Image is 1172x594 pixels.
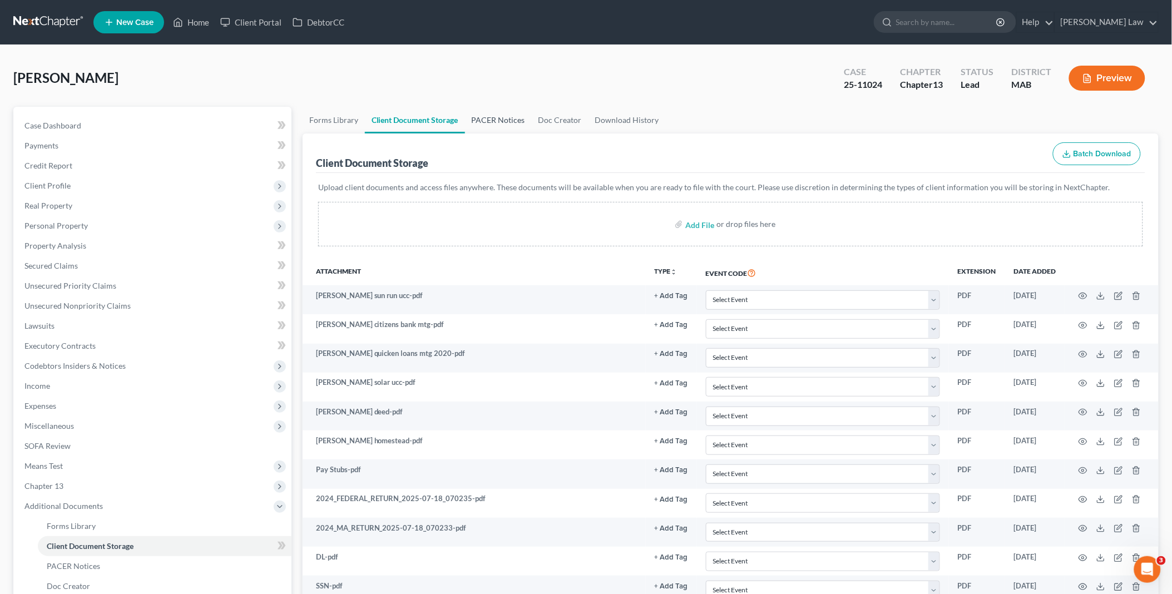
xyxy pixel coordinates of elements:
[655,554,688,561] button: + Add Tag
[655,321,688,329] button: + Add Tag
[961,66,993,78] div: Status
[1005,314,1065,343] td: [DATE]
[655,293,688,300] button: + Add Tag
[933,79,943,90] span: 13
[1005,489,1065,518] td: [DATE]
[116,18,154,27] span: New Case
[303,314,646,343] td: [PERSON_NAME] citizens bank mtg-pdf
[655,438,688,445] button: + Add Tag
[655,377,688,388] a: + Add Tag
[949,373,1005,402] td: PDF
[24,321,55,330] span: Lawsuits
[655,435,688,446] a: + Add Tag
[47,561,100,571] span: PACER Notices
[1005,344,1065,373] td: [DATE]
[303,489,646,518] td: 2024_FEDERAL_RETURN_2025-07-18_070235-pdf
[47,521,96,531] span: Forms Library
[16,116,291,136] a: Case Dashboard
[316,156,429,170] div: Client Document Storage
[24,421,74,430] span: Miscellaneous
[16,316,291,336] a: Lawsuits
[38,516,291,536] a: Forms Library
[655,464,688,475] a: + Add Tag
[24,441,71,451] span: SOFA Review
[655,523,688,533] a: + Add Tag
[167,12,215,32] a: Home
[16,136,291,156] a: Payments
[303,402,646,430] td: [PERSON_NAME] deed-pdf
[303,373,646,402] td: [PERSON_NAME] solar ucc-pdf
[16,436,291,456] a: SOFA Review
[844,78,882,91] div: 25-11024
[655,407,688,417] a: + Add Tag
[1134,556,1161,583] iframe: Intercom live chat
[303,107,365,133] a: Forms Library
[949,314,1005,343] td: PDF
[655,581,688,591] a: + Add Tag
[655,268,678,275] button: TYPEunfold_more
[38,536,291,556] a: Client Document Storage
[1005,373,1065,402] td: [DATE]
[47,541,133,551] span: Client Document Storage
[38,556,291,576] a: PACER Notices
[655,348,688,359] a: + Add Tag
[24,221,88,230] span: Personal Property
[1005,402,1065,430] td: [DATE]
[900,66,943,78] div: Chapter
[1005,260,1065,285] th: Date added
[1017,12,1054,32] a: Help
[655,496,688,503] button: + Add Tag
[671,269,678,275] i: unfold_more
[655,493,688,504] a: + Add Tag
[532,107,589,133] a: Doc Creator
[24,141,58,150] span: Payments
[47,581,90,591] span: Doc Creator
[949,489,1005,518] td: PDF
[24,381,50,390] span: Income
[24,241,86,250] span: Property Analysis
[949,260,1005,285] th: Extension
[24,401,56,410] span: Expenses
[16,156,291,176] a: Credit Report
[896,12,998,32] input: Search by name...
[303,285,646,314] td: [PERSON_NAME] sun run ucc-pdf
[465,107,532,133] a: PACER Notices
[16,296,291,316] a: Unsecured Nonpriority Claims
[24,301,131,310] span: Unsecured Nonpriority Claims
[16,276,291,296] a: Unsecured Priority Claims
[949,285,1005,314] td: PDF
[24,481,63,491] span: Chapter 13
[716,219,775,230] div: or drop files here
[949,344,1005,373] td: PDF
[24,461,63,471] span: Means Test
[24,201,72,210] span: Real Property
[318,182,1143,193] p: Upload client documents and access files anywhere. These documents will be available when you are...
[655,290,688,301] a: + Add Tag
[1005,459,1065,488] td: [DATE]
[949,547,1005,576] td: PDF
[24,501,103,511] span: Additional Documents
[949,402,1005,430] td: PDF
[1005,285,1065,314] td: [DATE]
[16,336,291,356] a: Executory Contracts
[1005,430,1065,459] td: [DATE]
[16,256,291,276] a: Secured Claims
[16,236,291,256] a: Property Analysis
[949,459,1005,488] td: PDF
[24,361,126,370] span: Codebtors Insiders & Notices
[24,341,96,350] span: Executory Contracts
[24,281,116,290] span: Unsecured Priority Claims
[655,380,688,387] button: + Add Tag
[303,459,646,488] td: Pay Stubs-pdf
[697,260,949,285] th: Event Code
[1053,142,1141,166] button: Batch Download
[287,12,350,32] a: DebtorCC
[303,260,646,285] th: Attachment
[1011,66,1051,78] div: District
[655,409,688,416] button: + Add Tag
[949,430,1005,459] td: PDF
[1005,518,1065,547] td: [DATE]
[1069,66,1145,91] button: Preview
[365,107,465,133] a: Client Document Storage
[655,467,688,474] button: + Add Tag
